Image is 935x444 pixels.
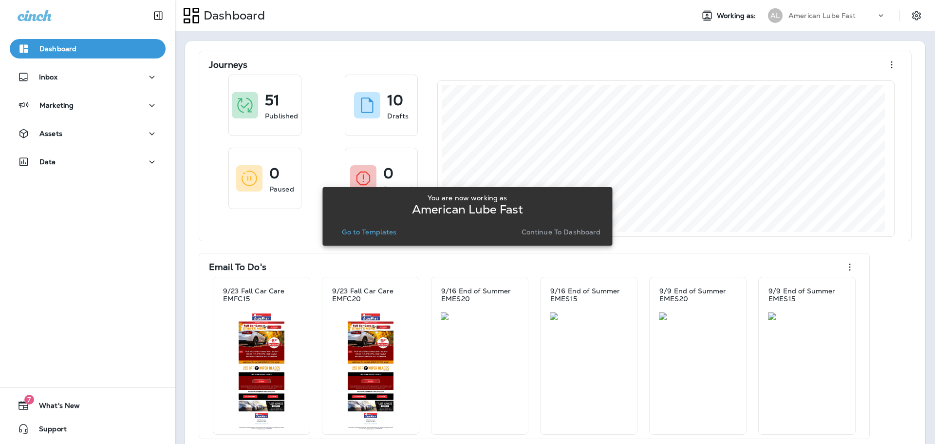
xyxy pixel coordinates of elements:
[338,225,400,239] button: Go to Templates
[209,262,266,272] p: Email To Do's
[522,228,601,236] p: Continue to Dashboard
[908,7,925,24] button: Settings
[659,287,736,303] p: 9/9 End of Summer EMES20
[788,12,856,19] p: American Lube Fast
[10,124,166,143] button: Assets
[10,67,166,87] button: Inbox
[39,130,62,137] p: Assets
[200,8,265,23] p: Dashboard
[768,287,845,303] p: 9/9 End of Summer EMES15
[39,73,57,81] p: Inbox
[223,312,300,430] img: 6aa632fd-3dd8-41d6-81cf-7b42ee83a13b.jpg
[29,425,67,437] span: Support
[24,395,34,405] span: 7
[269,184,294,194] p: Paused
[39,158,56,166] p: Data
[265,96,280,105] p: 51
[342,228,396,236] p: Go to Templates
[10,396,166,415] button: 7What's New
[768,8,783,23] div: AL
[223,287,300,303] p: 9/23 Fall Car Care EMFC15
[10,96,166,115] button: Marketing
[39,101,74,109] p: Marketing
[768,312,846,320] img: c63c58d1-635f-48af-8736-bf8c9f9c6b33.jpg
[269,169,280,178] p: 0
[265,111,298,121] p: Published
[10,419,166,439] button: Support
[518,225,605,239] button: Continue to Dashboard
[412,206,524,213] p: American Lube Fast
[10,152,166,172] button: Data
[659,312,737,320] img: 8b4ef6e4-f3c2-4843-a36f-3677eac631f5.jpg
[145,6,172,25] button: Collapse Sidebar
[717,12,758,20] span: Working as:
[29,402,80,413] span: What's New
[209,60,247,70] p: Journeys
[428,194,507,202] p: You are now working as
[39,45,76,53] p: Dashboard
[10,39,166,58] button: Dashboard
